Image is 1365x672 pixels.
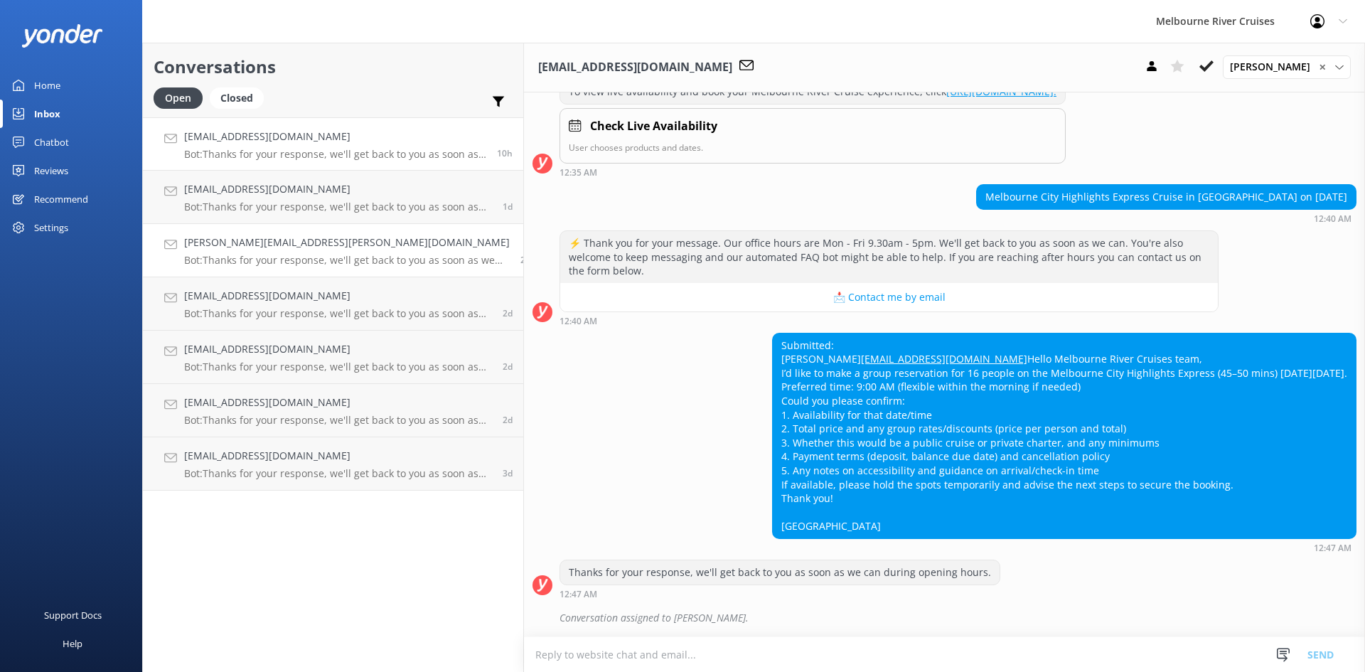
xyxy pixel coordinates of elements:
div: Recommend [34,185,88,213]
div: Closed [210,87,264,109]
span: [PERSON_NAME] [1230,59,1319,75]
div: Sep 15 2025 12:35am (UTC +10:00) Australia/Sydney [560,167,1066,177]
div: Support Docs [44,601,102,629]
div: Assign User [1223,55,1351,78]
strong: 12:47 AM [560,590,597,599]
div: Sep 15 2025 12:40am (UTC +10:00) Australia/Sydney [976,213,1356,223]
span: Sep 13 2025 12:45pm (UTC +10:00) Australia/Sydney [503,201,513,213]
h4: [EMAIL_ADDRESS][DOMAIN_NAME] [184,395,492,410]
div: Settings [34,213,68,242]
h4: [EMAIL_ADDRESS][DOMAIN_NAME] [184,129,486,144]
span: Sep 12 2025 05:15pm (UTC +10:00) Australia/Sydney [520,254,530,266]
div: ⚡ Thank you for your message. Our office hours are Mon - Fri 9.30am - 5pm. We'll get back to you ... [560,231,1218,283]
div: Thanks for your response, we'll get back to you as soon as we can during opening hours. [560,560,1000,585]
h4: [EMAIL_ADDRESS][DOMAIN_NAME] [184,341,492,357]
a: [EMAIL_ADDRESS][DOMAIN_NAME]Bot:Thanks for your response, we'll get back to you as soon as we can... [143,384,523,437]
h4: [PERSON_NAME][EMAIL_ADDRESS][PERSON_NAME][DOMAIN_NAME] [184,235,510,250]
p: Bot: Thanks for your response, we'll get back to you as soon as we can during opening hours. [184,467,492,480]
div: Melbourne City Highlights Express Cruise in [GEOGRAPHIC_DATA] on [DATE] [977,185,1356,209]
a: [EMAIL_ADDRESS][DOMAIN_NAME]Bot:Thanks for your response, we'll get back to you as soon as we can... [143,331,523,384]
h2: Conversations [154,53,513,80]
a: Open [154,90,210,105]
h3: [EMAIL_ADDRESS][DOMAIN_NAME] [538,58,732,77]
a: [EMAIL_ADDRESS][DOMAIN_NAME]Bot:Thanks for your response, we'll get back to you as soon as we can... [143,171,523,224]
div: Chatbot [34,128,69,156]
strong: 12:35 AM [560,169,597,177]
div: Inbox [34,100,60,128]
span: Sep 12 2025 05:14pm (UTC +10:00) Australia/Sydney [503,307,513,319]
span: Sep 12 2025 11:57am (UTC +10:00) Australia/Sydney [503,414,513,426]
div: 2025-09-15T00:31:58.408 [532,606,1356,630]
div: Sep 15 2025 12:40am (UTC +10:00) Australia/Sydney [560,316,1219,326]
p: Bot: Thanks for your response, we'll get back to you as soon as we can during opening hours. [184,307,492,320]
span: ✕ [1319,60,1326,74]
h4: Check Live Availability [590,117,717,136]
span: Sep 12 2025 04:37pm (UTC +10:00) Australia/Sydney [503,361,513,373]
strong: 12:40 AM [1314,215,1351,223]
div: Submitted: [PERSON_NAME] Hello Melbourne River Cruises team, I’d like to make a group reservation... [773,334,1356,538]
div: Reviews [34,156,68,185]
span: Sep 15 2025 12:47am (UTC +10:00) Australia/Sydney [497,147,513,159]
span: Sep 11 2025 06:24pm (UTC +10:00) Australia/Sydney [503,467,513,479]
div: Open [154,87,203,109]
p: Bot: Thanks for your response, we'll get back to you as soon as we can during opening hours. [184,201,492,213]
p: Bot: Thanks for your response, we'll get back to you as soon as we can during opening hours. [184,414,492,427]
div: Help [63,629,82,658]
p: Bot: Thanks for your response, we'll get back to you as soon as we can during opening hours. [184,148,486,161]
a: [EMAIL_ADDRESS][DOMAIN_NAME] [861,352,1027,366]
a: [URL][DOMAIN_NAME]. [946,85,1056,98]
h4: [EMAIL_ADDRESS][DOMAIN_NAME] [184,181,492,197]
p: User chooses products and dates. [569,141,1056,154]
h4: [EMAIL_ADDRESS][DOMAIN_NAME] [184,288,492,304]
button: 📩 Contact me by email [560,283,1218,311]
div: Home [34,71,60,100]
p: Bot: Thanks for your response, we'll get back to you as soon as we can during opening hours. [184,254,510,267]
h4: [EMAIL_ADDRESS][DOMAIN_NAME] [184,448,492,464]
div: Conversation assigned to [PERSON_NAME]. [560,606,1356,630]
img: yonder-white-logo.png [21,24,103,48]
a: [EMAIL_ADDRESS][DOMAIN_NAME]Bot:Thanks for your response, we'll get back to you as soon as we can... [143,437,523,491]
p: Bot: Thanks for your response, we'll get back to you as soon as we can during opening hours. [184,361,492,373]
div: Sep 15 2025 12:47am (UTC +10:00) Australia/Sydney [560,589,1000,599]
strong: 12:47 AM [1314,544,1351,553]
a: Closed [210,90,271,105]
div: Sep 15 2025 12:47am (UTC +10:00) Australia/Sydney [772,543,1356,553]
a: [EMAIL_ADDRESS][DOMAIN_NAME]Bot:Thanks for your response, we'll get back to you as soon as we can... [143,117,523,171]
strong: 12:40 AM [560,317,597,326]
a: [PERSON_NAME][EMAIL_ADDRESS][PERSON_NAME][DOMAIN_NAME]Bot:Thanks for your response, we'll get bac... [143,224,523,277]
a: [EMAIL_ADDRESS][DOMAIN_NAME]Bot:Thanks for your response, we'll get back to you as soon as we can... [143,277,523,331]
